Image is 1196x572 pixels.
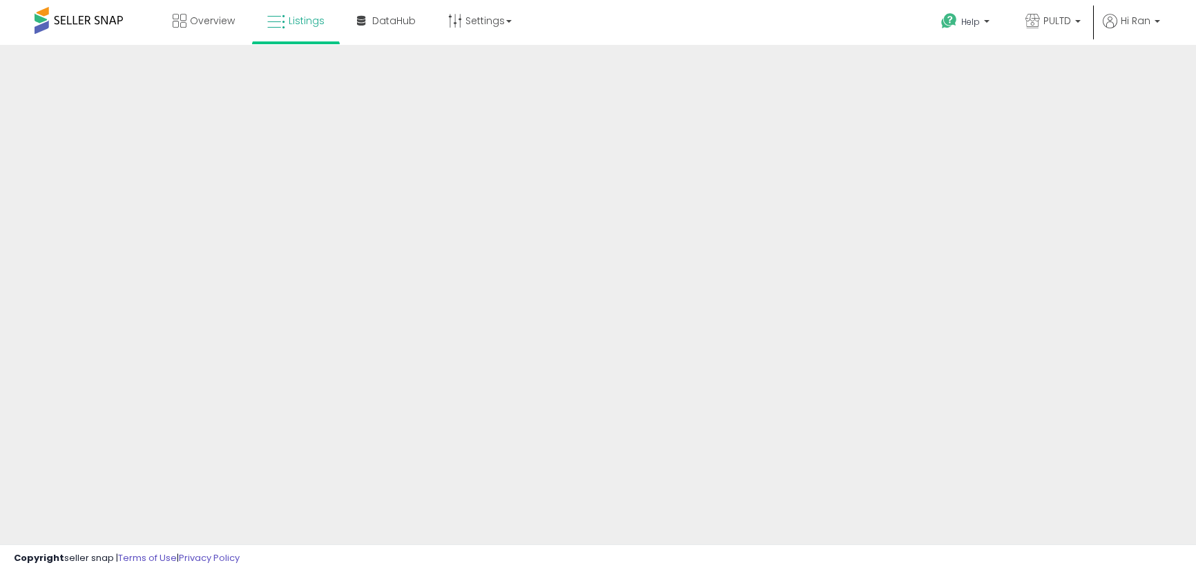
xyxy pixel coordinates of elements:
[941,12,958,30] i: Get Help
[14,551,64,564] strong: Copyright
[1043,14,1071,28] span: PULTD
[118,551,177,564] a: Terms of Use
[961,16,980,28] span: Help
[14,552,240,565] div: seller snap | |
[1121,14,1150,28] span: Hi Ran
[190,14,235,28] span: Overview
[930,2,1003,45] a: Help
[289,14,325,28] span: Listings
[1103,14,1160,45] a: Hi Ran
[179,551,240,564] a: Privacy Policy
[372,14,416,28] span: DataHub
